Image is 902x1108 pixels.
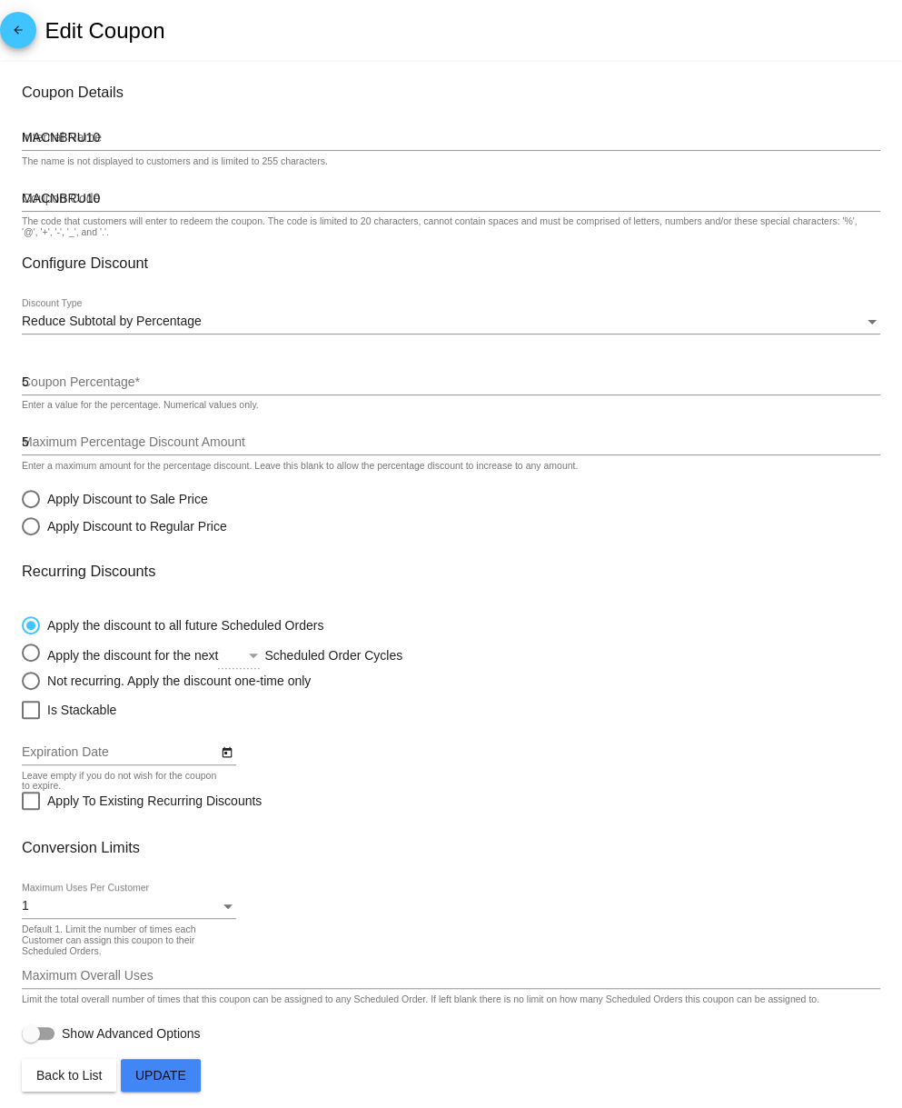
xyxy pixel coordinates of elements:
[40,492,208,506] div: Apply Discount to Sale Price
[22,375,880,390] input: Coupon Percentage
[45,18,164,44] h2: Edit Coupon
[22,314,880,329] mat-select: Discount Type
[40,644,523,663] div: Apply the discount for the next Scheduled Order Cycles
[22,481,227,535] mat-radio-group: Select an option
[22,771,227,793] div: Leave empty if you do not wish for the coupon to expire.
[22,969,880,983] input: Maximum Overall Uses
[47,699,116,721] span: Is Stackable
[40,674,311,688] div: Not recurring. Apply the discount one-time only
[22,563,880,580] h3: Recurring Discounts
[47,790,262,812] span: Apply To Existing Recurring Discounts
[217,742,236,761] button: Open calendar
[62,1024,201,1043] span: Show Advanced Options
[40,618,323,633] div: Apply the discount to all future Scheduled Orders
[22,255,880,272] h3: Configure Discount
[22,314,202,328] span: Reduce Subtotal by Percentage
[22,839,880,856] h3: Conversion Limits
[22,924,227,956] div: Default 1. Limit the number of times each Customer can assign this coupon to their Scheduled Orders.
[22,84,880,101] h3: Coupon Details
[22,607,523,690] mat-radio-group: Select an option
[22,192,880,206] input: Coupon Code
[22,216,871,238] div: The code that customers will enter to redeem the coupon. The code is limited to 20 characters, ca...
[121,1059,201,1092] button: Update
[22,156,328,167] div: The name is not displayed to customers and is limited to 255 characters.
[22,745,217,760] input: Expiration Date
[22,435,880,450] input: Maximum Percentage Discount Amount
[22,994,819,1005] div: Limit the total overall number of times that this coupon can be assigned to any Scheduled Order. ...
[135,1068,186,1083] span: Update
[22,461,578,472] div: Enter a maximum amount for the percentage discount. Leave this blank to allow the percentage disc...
[7,24,29,45] mat-icon: arrow_back
[22,898,29,913] span: 1
[22,1059,116,1092] button: Back to List
[22,131,880,145] input: Internal Name
[36,1068,102,1083] span: Back to List
[22,400,259,411] div: Enter a value for the percentage. Numerical values only.
[40,519,227,534] div: Apply Discount to Regular Price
